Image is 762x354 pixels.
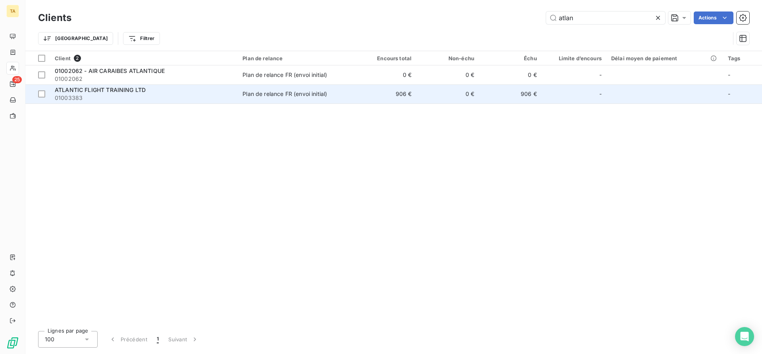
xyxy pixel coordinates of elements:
div: TA [6,5,19,17]
div: Échu [484,55,537,61]
span: - [728,90,730,97]
span: Client [55,55,71,61]
input: Rechercher [546,11,665,24]
button: Précédent [104,331,152,348]
span: - [599,90,602,98]
button: 1 [152,331,164,348]
button: Actions [694,11,733,24]
span: 2 [74,55,81,62]
span: - [599,71,602,79]
td: 0 € [416,84,479,103]
div: Délai moyen de paiement [611,55,718,61]
td: 0 € [479,65,542,84]
button: Filtrer [123,32,160,45]
button: [GEOGRAPHIC_DATA] [38,32,113,45]
span: ATLANTIC FLIGHT TRAINING LTD [55,86,146,93]
div: Plan de relance FR (envoi initial) [242,90,327,98]
span: - [728,71,730,78]
div: Open Intercom Messenger [735,327,754,346]
div: Non-échu [421,55,474,61]
button: Suivant [164,331,204,348]
span: 25 [12,76,22,83]
td: 906 € [354,84,417,103]
span: 1 [157,335,159,343]
span: 100 [45,335,54,343]
img: Logo LeanPay [6,337,19,349]
a: 25 [6,78,19,90]
div: Limite d’encours [546,55,602,61]
td: 0 € [354,65,417,84]
div: Plan de relance [242,55,349,61]
td: 0 € [416,65,479,84]
div: Encours total [359,55,412,61]
div: Tags [728,55,757,61]
span: 01002062 - AIR CARAIBES ATLANTIQUE [55,67,165,74]
span: 01003383 [55,94,233,102]
div: Plan de relance FR (envoi initial) [242,71,327,79]
h3: Clients [38,11,71,25]
span: 01002062 [55,75,233,83]
td: 906 € [479,84,542,103]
